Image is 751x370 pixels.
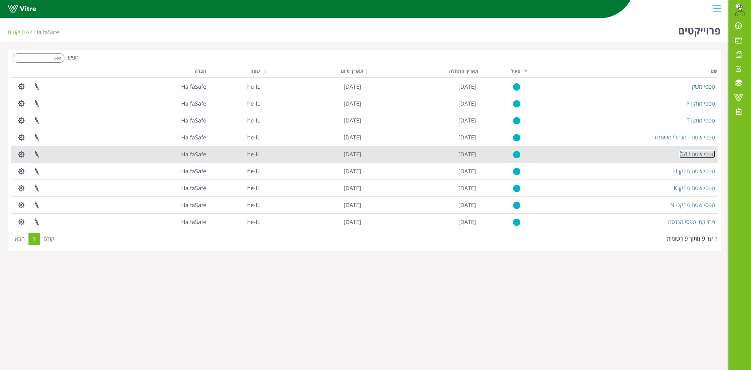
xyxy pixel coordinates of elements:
td: [DATE] [263,163,364,180]
img: yes [513,201,520,209]
a: 1 [28,233,40,245]
span: 151 [181,167,206,175]
img: yes [513,218,520,226]
td: [DATE] [364,180,478,196]
td: [DATE] [364,146,478,163]
td: he-IL [209,213,263,230]
a: טפסי משק [692,83,715,90]
a: טפסי מתקן T [687,117,715,124]
td: [DATE] [263,180,364,196]
a: טפסי מתקן P [686,100,715,107]
span: 151 [181,184,206,192]
td: [DATE] [263,196,364,213]
td: he-IL [209,180,263,196]
td: [DATE] [364,196,478,213]
h1: פרוייקטים [678,16,721,42]
td: [DATE] [263,78,364,95]
a: טפסי שטח - מנהלי משמרת [654,133,715,141]
td: [DATE] [263,95,364,112]
span: 151 [181,117,206,124]
a: טפסי שטח מתקני N [670,201,715,209]
td: [DATE] [263,129,364,146]
th: חברה [119,66,209,78]
td: he-IL [209,196,263,213]
img: da32df7d-b9e3-429d-8c5c-2e32c797c474.png [734,3,746,16]
span: 151 [181,133,206,141]
td: he-IL [209,163,263,180]
th: פעיל [478,66,523,78]
img: yes [513,100,520,108]
img: yes [513,168,520,175]
div: 1 עד 9 מתוך 9 רשומות [667,232,718,243]
a: קודם [39,233,58,245]
span: 151 [181,100,206,107]
th: שם: activate to sort column descending [523,66,718,78]
a: הבא [11,233,29,245]
img: yes [513,83,520,91]
span: 151 [181,150,206,158]
td: he-IL [209,95,263,112]
img: yes [513,117,520,125]
span: 151 [181,201,206,209]
td: [DATE] [364,78,478,95]
input: חפש: [13,53,64,63]
img: yes [513,134,520,142]
td: he-IL [209,146,263,163]
img: yes [513,185,520,192]
a: טפסי שטח מתקן H [673,167,715,175]
img: yes [513,151,520,159]
td: [DATE] [263,146,364,163]
td: he-IL [209,78,263,95]
td: he-IL [209,112,263,129]
td: [DATE] [364,112,478,129]
th: שפה [209,66,263,78]
td: [DATE] [263,213,364,230]
a: טפסי שטח מתקן K [674,184,715,192]
td: [DATE] [364,163,478,180]
th: תאריך התחלה: activate to sort column ascending [364,66,478,78]
td: [DATE] [364,129,478,146]
td: [DATE] [364,213,478,230]
td: [DATE] [364,95,478,112]
td: he-IL [209,129,263,146]
span: 151 [181,218,206,226]
span: 151 [181,83,206,90]
a: טפסי שטח O/U [679,150,715,158]
td: [DATE] [263,112,364,129]
span: 151 [34,28,59,36]
label: חפש: [11,53,79,63]
a: פרוייקטי טפסי הנדסה [668,218,715,226]
th: תאריך סיום: activate to sort column ascending [263,66,364,78]
li: פרוייקטים [8,28,34,36]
